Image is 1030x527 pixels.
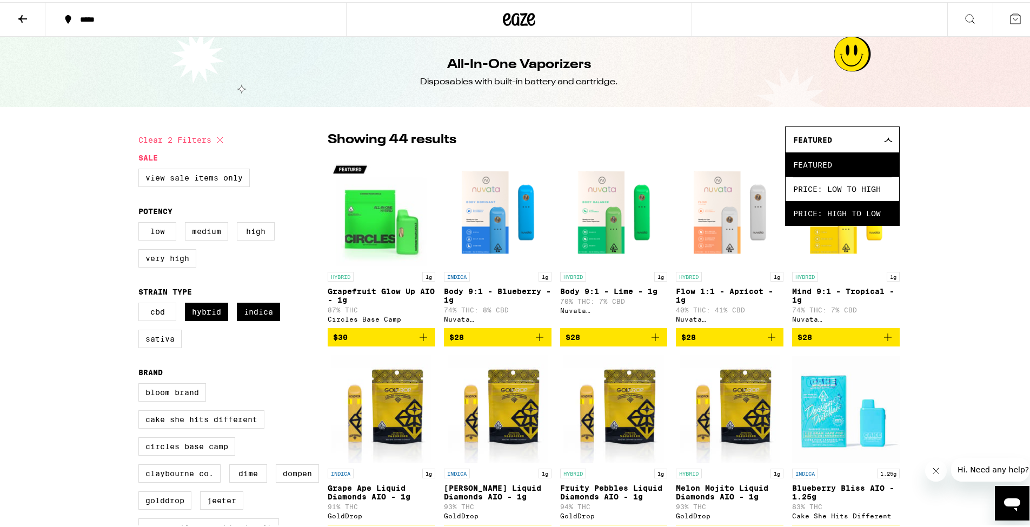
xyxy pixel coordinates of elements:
[560,353,668,523] a: Open page for Fruity Pebbles Liquid Diamonds AIO - 1g from GoldDrop
[138,205,172,214] legend: Potency
[138,435,235,453] label: Circles Base Camp
[138,489,191,508] label: GoldDrop
[560,305,668,312] div: Nuvata ([GEOGRAPHIC_DATA])
[654,466,667,476] p: 1g
[331,353,431,461] img: GoldDrop - Grape Ape Liquid Diamonds AIO - 1g
[560,270,586,279] p: HYBRID
[138,381,206,399] label: Bloom Brand
[681,331,696,339] span: $28
[560,326,668,344] button: Add to bag
[138,328,182,346] label: Sativa
[328,501,435,508] p: 91% THC
[444,304,551,311] p: 74% THC: 8% CBD
[447,54,591,72] h1: All-In-One Vaporizers
[563,353,663,461] img: GoldDrop - Fruity Pebbles Liquid Diamonds AIO - 1g
[444,156,551,326] a: Open page for Body 9:1 - Blueberry - 1g from Nuvata (CA)
[444,285,551,302] p: Body 9:1 - Blueberry - 1g
[560,285,668,293] p: Body 9:1 - Lime - 1g
[229,462,267,481] label: DIME
[793,175,892,199] span: Price: Low to High
[676,482,783,499] p: Melon Mojito Liquid Diamonds AIO - 1g
[138,166,250,185] label: View Sale Items Only
[138,366,163,375] legend: Brand
[333,331,348,339] span: $30
[328,482,435,499] p: Grape Ape Liquid Diamonds AIO - 1g
[138,247,196,265] label: Very High
[676,353,783,523] a: Open page for Melon Mojito Liquid Diamonds AIO - 1g from GoldDrop
[951,456,1029,479] iframe: Message from company
[185,301,228,319] label: Hybrid
[792,326,900,344] button: Add to bag
[444,466,470,476] p: INDICA
[792,313,900,321] div: Nuvata ([GEOGRAPHIC_DATA])
[676,313,783,321] div: Nuvata ([GEOGRAPHIC_DATA])
[276,462,319,481] label: Dompen
[560,482,668,499] p: Fruity Pebbles Liquid Diamonds AIO - 1g
[793,199,892,223] span: Price: High to Low
[448,353,548,461] img: GoldDrop - King Louis Liquid Diamonds AIO - 1g
[925,458,947,479] iframe: Close message
[676,270,702,279] p: HYBRID
[138,408,264,426] label: Cake She Hits Different
[792,466,818,476] p: INDICA
[792,501,900,508] p: 83% THC
[328,285,435,302] p: Grapefruit Glow Up AIO - 1g
[770,466,783,476] p: 1g
[792,285,900,302] p: Mind 9:1 - Tropical - 1g
[185,220,228,238] label: Medium
[676,501,783,508] p: 93% THC
[560,501,668,508] p: 94% THC
[877,466,900,476] p: 1.25g
[449,331,464,339] span: $28
[560,156,668,326] a: Open page for Body 9:1 - Lime - 1g from Nuvata (CA)
[138,285,192,294] legend: Strain Type
[887,270,900,279] p: 1g
[792,353,900,523] a: Open page for Blueberry Bliss AIO - 1.25g from Cake She Hits Different
[444,510,551,517] div: GoldDrop
[328,129,456,147] p: Showing 44 results
[539,466,551,476] p: 1g
[328,326,435,344] button: Add to bag
[138,462,221,481] label: Claybourne Co.
[200,489,243,508] label: Jeeter
[138,301,176,319] label: CBD
[420,74,618,86] div: Disposables with built-in battery and cartridge.
[676,510,783,517] div: GoldDrop
[444,270,470,279] p: INDICA
[237,301,280,319] label: Indica
[444,482,551,499] p: [PERSON_NAME] Liquid Diamonds AIO - 1g
[444,501,551,508] p: 93% THC
[328,353,435,523] a: Open page for Grape Ape Liquid Diamonds AIO - 1g from GoldDrop
[328,466,354,476] p: INDICA
[676,156,783,326] a: Open page for Flow 1:1 - Apricot - 1g from Nuvata (CA)
[676,304,783,311] p: 40% THC: 41% CBD
[676,285,783,302] p: Flow 1:1 - Apricot - 1g
[422,466,435,476] p: 1g
[138,124,227,151] button: Clear 2 filters
[138,220,176,238] label: Low
[328,156,435,264] img: Circles Base Camp - Grapefruit Glow Up AIO - 1g
[676,466,702,476] p: HYBRID
[770,270,783,279] p: 1g
[444,326,551,344] button: Add to bag
[560,156,668,264] img: Nuvata (CA) - Body 9:1 - Lime - 1g
[444,313,551,321] div: Nuvata ([GEOGRAPHIC_DATA])
[328,270,354,279] p: HYBRID
[792,482,900,499] p: Blueberry Bliss AIO - 1.25g
[792,510,900,517] div: Cake She Hits Different
[680,353,780,461] img: GoldDrop - Melon Mojito Liquid Diamonds AIO - 1g
[792,304,900,311] p: 74% THC: 7% CBD
[654,270,667,279] p: 1g
[560,466,586,476] p: HYBRID
[328,313,435,321] div: Circles Base Camp
[995,484,1029,518] iframe: Button to launch messaging window
[560,296,668,303] p: 70% THC: 7% CBD
[792,270,818,279] p: HYBRID
[138,151,158,160] legend: Sale
[793,150,892,175] span: Featured
[676,156,783,264] img: Nuvata (CA) - Flow 1:1 - Apricot - 1g
[444,353,551,523] a: Open page for King Louis Liquid Diamonds AIO - 1g from GoldDrop
[676,326,783,344] button: Add to bag
[560,510,668,517] div: GoldDrop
